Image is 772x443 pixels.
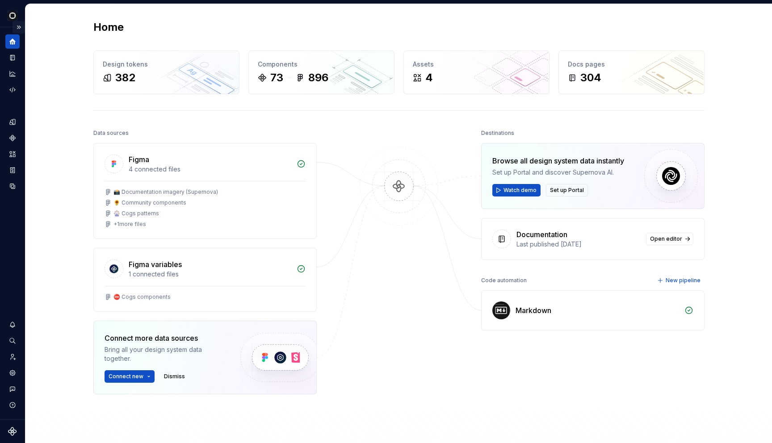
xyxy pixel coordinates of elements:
a: Docs pages304 [558,50,705,94]
div: 382 [115,71,135,85]
a: Home [5,34,20,49]
div: 4 connected files [129,165,291,174]
a: Design tokens382 [93,50,239,94]
div: Documentation [516,229,567,240]
div: 304 [580,71,601,85]
button: Connect new [105,370,155,383]
div: Set up Portal and discover Supernova AI. [492,168,624,177]
a: Data sources [5,179,20,193]
button: New pipeline [655,274,705,287]
div: 896 [308,71,328,85]
div: 🎡 Cogs patterns [113,210,159,217]
button: Notifications [5,318,20,332]
a: Assets4 [403,50,550,94]
div: 4 [425,71,433,85]
div: Destinations [481,127,514,139]
div: Code automation [481,274,527,287]
a: Invite team [5,350,20,364]
div: 📸 Documentation imagery (Supernova) [113,188,218,196]
a: Code automation [5,83,20,97]
a: Figma variables1 connected files⛔️ Cogs components [93,248,317,312]
div: 1 connected files [129,270,291,279]
button: Set up Portal [546,184,588,196]
span: Connect new [109,373,143,380]
span: New pipeline [666,277,701,284]
div: Connect more data sources [105,333,225,343]
div: Assets [413,60,540,69]
div: Design tokens [103,60,230,69]
span: Dismiss [164,373,185,380]
div: Markdown [516,305,551,316]
a: Open editor [646,233,693,245]
div: 🌻 Community components [113,199,186,206]
button: Expand sidebar [13,21,25,33]
div: Bring all your design system data together. [105,345,225,363]
div: Figma [129,154,149,165]
div: Figma variables [129,259,182,270]
button: Watch demo [492,184,541,196]
a: Assets [5,147,20,161]
span: Set up Portal [550,187,584,194]
div: Components [258,60,385,69]
a: Analytics [5,67,20,81]
img: 293001da-8814-4710-858c-a22b548e5d5c.png [7,10,18,21]
div: ⛔️ Cogs components [113,293,171,301]
a: Components73896 [248,50,394,94]
a: Figma4 connected files📸 Documentation imagery (Supernova)🌻 Community components🎡 Cogs patterns+1m... [93,143,317,239]
a: Components [5,131,20,145]
div: Data sources [93,127,129,139]
span: Open editor [650,235,682,242]
div: Last published [DATE] [516,240,641,249]
div: 73 [270,71,283,85]
span: Watch demo [503,187,537,194]
div: + 1 more files [113,221,146,228]
button: Contact support [5,382,20,396]
h2: Home [93,20,124,34]
svg: Supernova Logo [8,427,17,436]
button: Dismiss [160,370,189,383]
a: Settings [5,366,20,380]
button: Search ⌘K [5,334,20,348]
a: Design tokens [5,115,20,129]
a: Storybook stories [5,163,20,177]
a: Documentation [5,50,20,65]
div: Browse all design system data instantly [492,155,624,166]
div: Docs pages [568,60,695,69]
